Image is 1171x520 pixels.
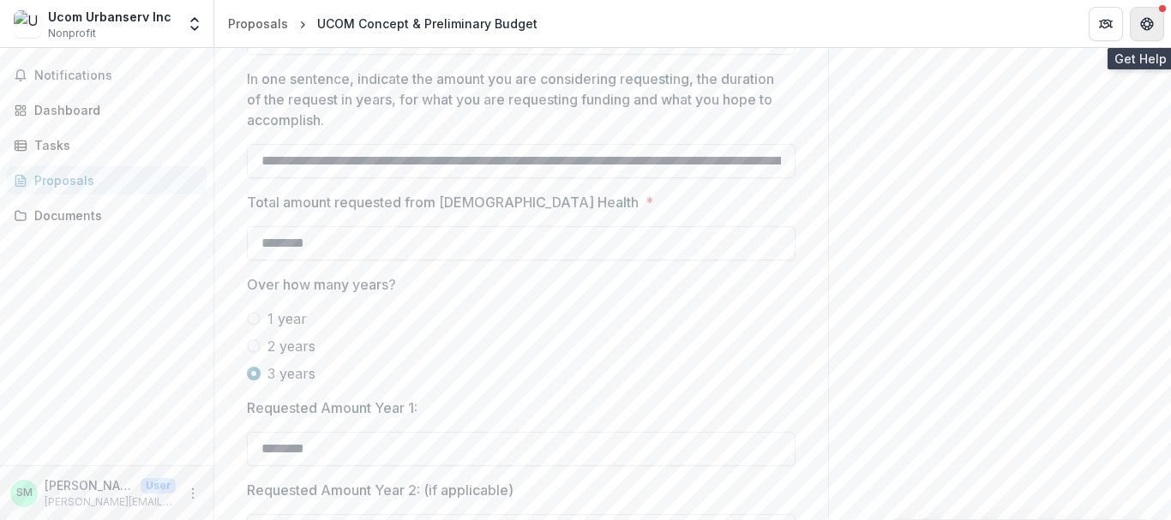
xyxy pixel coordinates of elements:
[221,11,544,36] nav: breadcrumb
[247,69,785,130] p: In one sentence, indicate the amount you are considering requesting, the duration of the request ...
[183,483,203,504] button: More
[34,171,193,189] div: Proposals
[221,11,295,36] a: Proposals
[317,15,537,33] div: UCOM Concept & Preliminary Budget
[267,308,307,329] span: 1 year
[267,363,315,384] span: 3 years
[247,480,513,500] p: Requested Amount Year 2: (if applicable)
[7,62,207,89] button: Notifications
[14,10,41,38] img: Ucom Urbanserv Inc
[7,201,207,230] a: Documents
[247,192,639,212] p: Total amount requested from [DEMOGRAPHIC_DATA] Health
[247,397,417,418] p: Requested Amount Year 1:
[228,15,288,33] div: Proposals
[1089,7,1123,41] button: Partners
[45,494,176,510] p: [PERSON_NAME][EMAIL_ADDRESS][DOMAIN_NAME]
[34,136,193,154] div: Tasks
[7,166,207,194] a: Proposals
[34,69,200,83] span: Notifications
[34,101,193,119] div: Dashboard
[48,26,96,41] span: Nonprofit
[183,7,207,41] button: Open entity switcher
[267,336,315,356] span: 2 years
[7,96,207,124] a: Dashboard
[7,131,207,159] a: Tasks
[34,206,193,224] div: Documents
[141,478,176,493] p: User
[48,8,171,26] div: Ucom Urbanserv Inc
[16,487,33,499] div: Sara Mitchell
[1130,7,1164,41] button: Get Help
[45,476,134,494] p: [PERSON_NAME]
[247,274,396,295] p: Over how many years?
